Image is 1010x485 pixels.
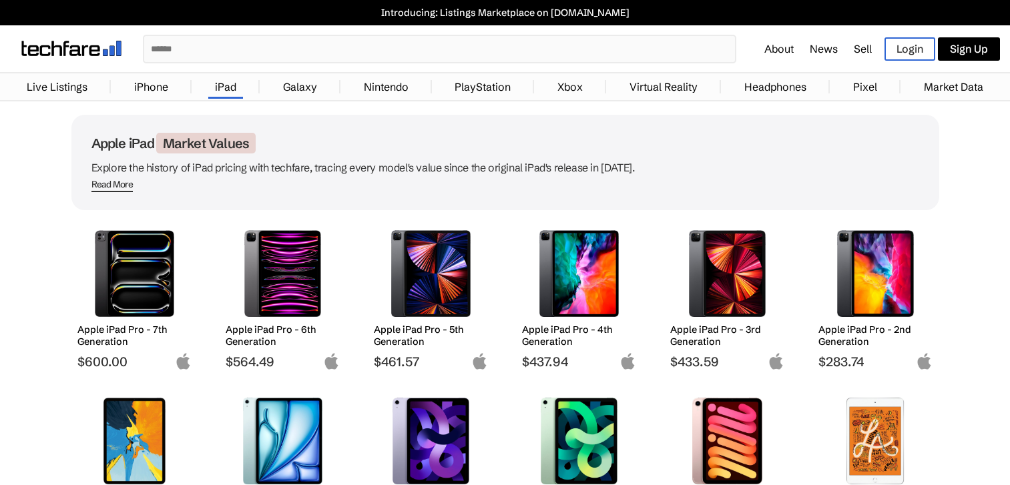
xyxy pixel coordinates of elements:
a: PlayStation [448,73,517,100]
a: Apple iPad Pro 6th Generation Apple iPad Pro - 6th Generation $564.49 apple-logo [220,223,346,370]
a: News [810,42,838,55]
img: apple-logo [175,353,192,370]
img: Apple iPad Pro 2nd Generation [828,230,923,317]
span: Read More [91,179,134,192]
img: Apple iPad Air 5th Generation [384,398,478,484]
span: $283.74 [818,354,933,370]
a: Login [885,37,935,61]
img: Apple iPad Pro 3rd Generation [680,230,774,317]
span: $461.57 [374,354,488,370]
img: Apple iPad Pro 4th Generation [532,230,626,317]
a: Apple iPad Pro 5th Generation Apple iPad Pro - 5th Generation $461.57 apple-logo [368,223,495,370]
a: Live Listings [20,73,94,100]
img: Apple iPad Pro 5th Generation [384,230,478,317]
img: Apple iPad Pro 7th Generation [87,230,182,317]
a: Apple iPad Pro 3rd Generation Apple iPad Pro - 3rd Generation $433.59 apple-logo [664,223,791,370]
a: Pixel [846,73,884,100]
span: Market Values [156,133,256,153]
h2: Apple iPad Pro - 3rd Generation [670,324,784,348]
img: Apple iPad mini 6th Generation [680,398,774,484]
a: Sell [854,42,872,55]
a: Apple iPad Pro 7th Generation Apple iPad Pro - 7th Generation $600.00 apple-logo [71,223,198,370]
a: Xbox [551,73,589,100]
a: Nintendo [357,73,415,100]
a: Apple iPad Pro 4th Generation Apple iPad Pro - 4th Generation $437.94 apple-logo [516,223,643,370]
h2: Apple iPad Pro - 4th Generation [522,324,636,348]
img: Apple iPad Pro 6th Generation [236,230,330,317]
a: Introducing: Listings Marketplace on [DOMAIN_NAME] [7,7,1003,19]
h2: Apple iPad Pro - 5th Generation [374,324,488,348]
a: About [764,42,794,55]
img: techfare logo [21,41,121,56]
a: iPad [208,73,243,100]
a: Sign Up [938,37,1000,61]
a: Virtual Reality [623,73,704,100]
span: $564.49 [226,354,340,370]
a: Market Data [917,73,990,100]
span: $433.59 [670,354,784,370]
a: Galaxy [276,73,324,100]
h2: Apple iPad Pro - 2nd Generation [818,324,933,348]
img: Apple iPad Air 6th Generation [236,398,330,484]
img: apple-logo [768,353,784,370]
img: Apple iPad Air 4th Generation [532,398,626,484]
span: $437.94 [522,354,636,370]
img: Apple iPad mini 5th Generation [828,398,923,484]
img: Apple iPad Pro 1st Generation [87,398,182,484]
h2: Apple iPad Pro - 6th Generation [226,324,340,348]
h2: Apple iPad Pro - 7th Generation [77,324,192,348]
p: Explore the history of iPad pricing with techfare, tracing every model's value since the original... [91,158,919,177]
a: iPhone [128,73,175,100]
img: apple-logo [323,353,340,370]
img: apple-logo [619,353,636,370]
div: Read More [91,179,134,190]
span: $600.00 [77,354,192,370]
h1: Apple iPad [91,135,919,151]
a: Apple iPad Pro 2nd Generation Apple iPad Pro - 2nd Generation $283.74 apple-logo [812,223,939,370]
img: apple-logo [471,353,488,370]
img: apple-logo [916,353,933,370]
a: Headphones [738,73,813,100]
